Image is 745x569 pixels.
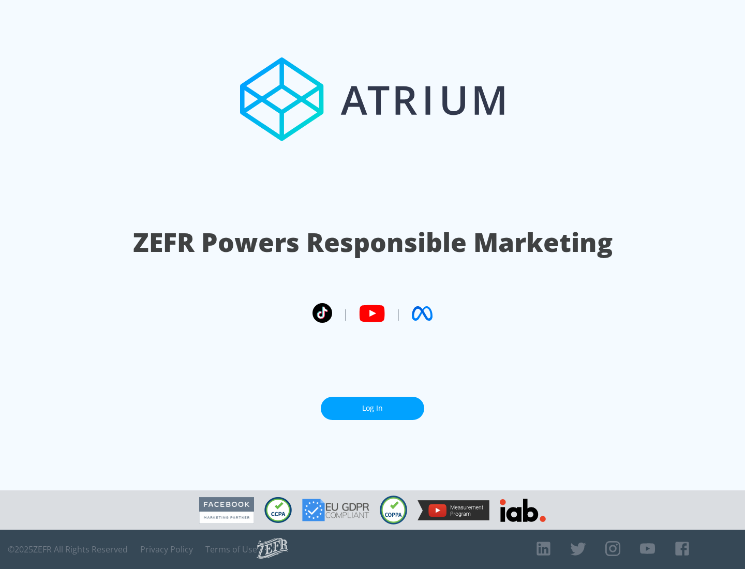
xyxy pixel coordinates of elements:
img: GDPR Compliant [302,499,369,521]
a: Privacy Policy [140,544,193,555]
span: | [342,306,349,321]
span: | [395,306,401,321]
img: YouTube Measurement Program [418,500,489,520]
img: CCPA Compliant [264,497,292,523]
img: Facebook Marketing Partner [199,497,254,523]
img: COPPA Compliant [380,496,407,525]
span: © 2025 ZEFR All Rights Reserved [8,544,128,555]
h1: ZEFR Powers Responsible Marketing [133,224,613,260]
img: IAB [500,499,546,522]
a: Log In [321,397,424,420]
a: Terms of Use [205,544,257,555]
